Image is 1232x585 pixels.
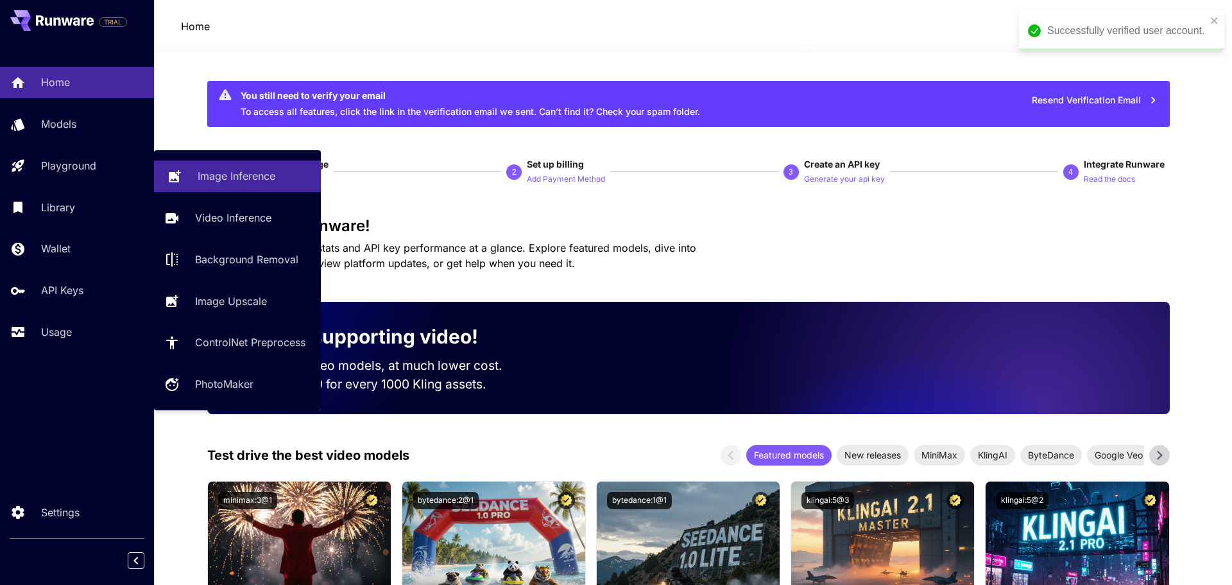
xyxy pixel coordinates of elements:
button: bytedance:1@1 [607,492,672,509]
span: ByteDance [1020,448,1082,462]
a: Video Inference [154,202,321,234]
p: Test drive the best video models [207,446,409,465]
span: TRIAL [99,17,126,27]
button: bytedance:2@1 [413,492,479,509]
nav: breadcrumb [181,19,210,34]
button: minimax:3@1 [218,492,277,509]
span: New releases [837,448,909,462]
button: Collapse sidebar [128,552,144,569]
span: Create an API key [804,159,880,170]
p: Home [181,19,210,34]
span: Google Veo [1087,448,1151,462]
p: Playground [41,158,96,173]
p: 4 [1068,166,1073,178]
p: Read the docs [1084,173,1135,186]
p: Wallet [41,241,71,256]
p: 2 [512,166,517,178]
button: klingai:5@3 [801,492,854,509]
div: You still need to verify your email [241,89,700,102]
span: Add your payment card to enable full platform functionality. [99,14,127,30]
span: Check out your usage stats and API key performance at a glance. Explore featured models, dive int... [207,241,696,270]
a: Image Inference [154,161,321,192]
span: Featured models [746,448,832,462]
button: Certified Model – Vetted for best performance and includes a commercial license. [752,492,769,509]
p: 3 [789,166,793,178]
button: Certified Model – Vetted for best performance and includes a commercial license. [558,492,575,509]
button: close [1210,15,1219,26]
p: Generate your api key [804,173,885,186]
p: Video Inference [195,210,271,225]
a: Image Upscale [154,285,321,317]
div: Collapse sidebar [137,549,154,572]
span: Integrate Runware [1084,159,1165,170]
p: Models [41,116,76,132]
p: ControlNet Preprocess [195,335,305,350]
div: To access all features, click the link in the verification email we sent. Can’t find it? Check yo... [241,85,700,123]
div: Successfully verified user account. [1047,23,1206,39]
button: klingai:5@2 [996,492,1048,509]
button: Certified Model – Vetted for best performance and includes a commercial license. [1142,492,1159,509]
button: Resend Verification Email [1025,87,1165,114]
button: Certified Model – Vetted for best performance and includes a commercial license. [363,492,381,509]
p: Add Payment Method [527,173,605,186]
p: Image Inference [198,168,275,184]
span: MiniMax [914,448,965,462]
p: Now supporting video! [264,322,478,351]
p: Run the best video models, at much lower cost. [228,356,527,375]
h3: Welcome to Runware! [207,217,1170,235]
p: Library [41,200,75,215]
p: Home [41,74,70,90]
button: Certified Model – Vetted for best performance and includes a commercial license. [946,492,964,509]
p: Image Upscale [195,293,267,309]
a: Background Removal [154,244,321,275]
p: Background Removal [195,252,298,267]
p: Settings [41,505,80,520]
p: Usage [41,324,72,340]
a: ControlNet Preprocess [154,327,321,358]
span: Set up billing [527,159,584,170]
p: Save up to $500 for every 1000 Kling assets. [228,375,527,394]
p: PhotoMaker [195,376,253,392]
span: KlingAI [970,448,1015,462]
p: API Keys [41,283,83,298]
a: PhotoMaker [154,369,321,400]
